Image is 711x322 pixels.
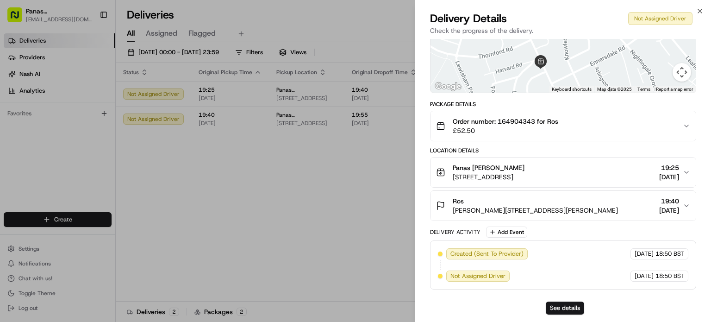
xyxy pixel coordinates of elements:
[453,196,464,206] span: Ros
[453,126,558,135] span: £52.50
[78,135,86,143] div: 💻
[430,101,696,108] div: Package Details
[659,196,679,206] span: 19:40
[9,9,28,28] img: Nash
[433,81,463,93] a: Open this area in Google Maps (opens a new window)
[655,250,684,258] span: 18:50 BST
[430,158,696,187] button: Panas [PERSON_NAME][STREET_ADDRESS]19:25[DATE]
[157,91,168,102] button: Start new chat
[659,163,679,172] span: 19:25
[450,250,524,258] span: Created (Sent To Provider)
[486,227,527,238] button: Add Event
[656,87,693,92] a: Report a map error
[659,172,679,182] span: [DATE]
[65,157,112,164] a: Powered byPylon
[635,272,654,280] span: [DATE]
[6,131,75,147] a: 📗Knowledge Base
[430,11,507,26] span: Delivery Details
[75,131,152,147] a: 💻API Documentation
[24,60,153,69] input: Clear
[597,87,632,92] span: Map data ©2025
[552,86,592,93] button: Keyboard shortcuts
[9,88,26,105] img: 1736555255976-a54dd68f-1ca7-489b-9aae-adbdc363a1c4
[453,206,618,215] span: [PERSON_NAME][STREET_ADDRESS][PERSON_NAME]
[430,111,696,141] button: Order number: 164904343 for Ros£52.50
[635,250,654,258] span: [DATE]
[31,88,152,98] div: Start new chat
[430,228,480,236] div: Delivery Activity
[87,134,149,144] span: API Documentation
[637,87,650,92] a: Terms (opens in new tab)
[92,157,112,164] span: Pylon
[655,272,684,280] span: 18:50 BST
[19,134,71,144] span: Knowledge Base
[453,172,524,182] span: [STREET_ADDRESS]
[546,302,584,315] button: See details
[430,147,696,154] div: Location Details
[430,191,696,221] button: Ros[PERSON_NAME][STREET_ADDRESS][PERSON_NAME]19:40[DATE]
[9,135,17,143] div: 📗
[430,26,696,35] p: Check the progress of the delivery.
[453,117,558,126] span: Order number: 164904343 for Ros
[31,98,117,105] div: We're available if you need us!
[453,163,524,172] span: Panas [PERSON_NAME]
[450,272,505,280] span: Not Assigned Driver
[433,81,463,93] img: Google
[659,206,679,215] span: [DATE]
[673,63,691,82] button: Map camera controls
[9,37,168,52] p: Welcome 👋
